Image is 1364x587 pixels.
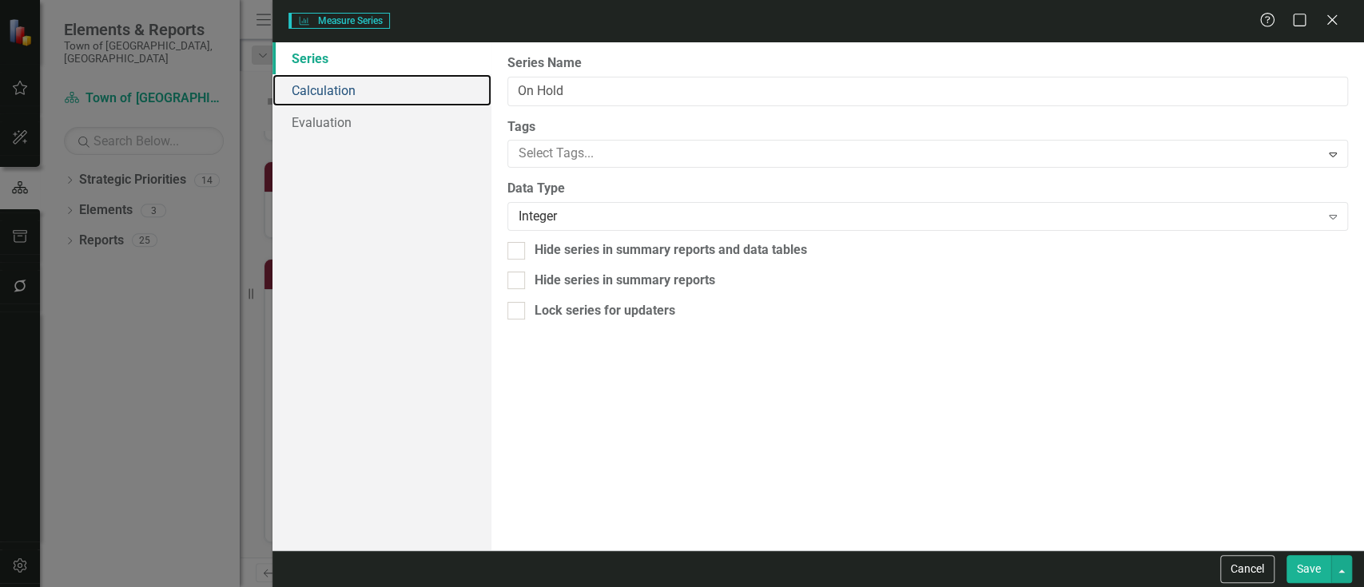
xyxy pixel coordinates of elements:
[519,208,1320,226] div: Integer
[535,272,715,290] div: Hide series in summary reports
[507,180,1348,198] label: Data Type
[1286,555,1331,583] button: Save
[535,302,675,320] div: Lock series for updaters
[507,118,1348,137] label: Tags
[272,42,491,74] a: Series
[272,106,491,138] a: Evaluation
[1220,555,1275,583] button: Cancel
[272,74,491,106] a: Calculation
[535,241,807,260] div: Hide series in summary reports and data tables
[288,13,389,29] span: Measure Series
[507,77,1348,106] input: Series Name
[507,54,1348,73] label: Series Name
